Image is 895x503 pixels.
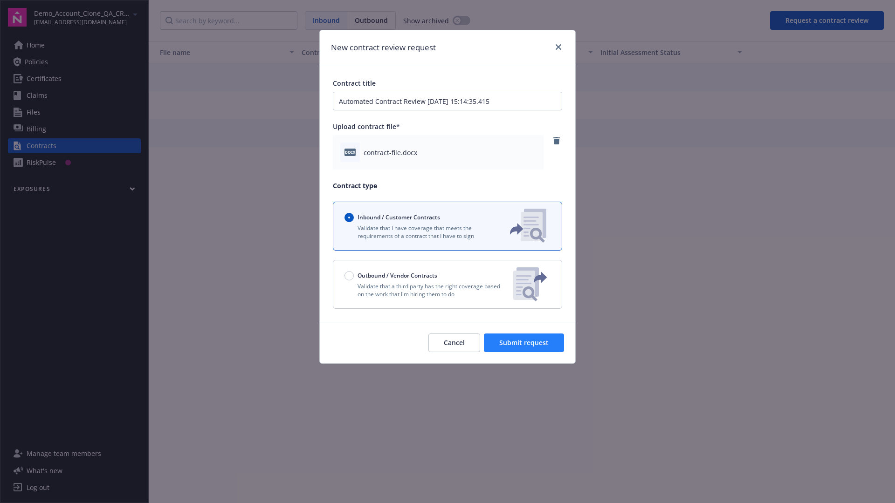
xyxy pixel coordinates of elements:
[358,213,440,221] span: Inbound / Customer Contracts
[344,224,495,240] p: Validate that I have coverage that meets the requirements of a contract that I have to sign
[551,135,562,146] a: remove
[333,122,400,131] span: Upload contract file*
[333,92,562,110] input: Enter a title for this contract
[331,41,436,54] h1: New contract review request
[344,149,356,156] span: docx
[333,181,562,190] p: Contract type
[428,333,480,352] button: Cancel
[484,333,564,352] button: Submit request
[344,271,354,280] input: Outbound / Vendor Contracts
[333,202,562,251] button: Inbound / Customer ContractsValidate that I have coverage that meets the requirements of a contra...
[358,272,437,279] span: Outbound / Vendor Contracts
[499,338,549,347] span: Submit request
[333,79,376,88] span: Contract title
[344,213,354,222] input: Inbound / Customer Contracts
[553,41,564,53] a: close
[344,282,506,298] p: Validate that a third party has the right coverage based on the work that I'm hiring them to do
[444,338,465,347] span: Cancel
[333,260,562,309] button: Outbound / Vendor ContractsValidate that a third party has the right coverage based on the work t...
[364,148,417,157] span: contract-file.docx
